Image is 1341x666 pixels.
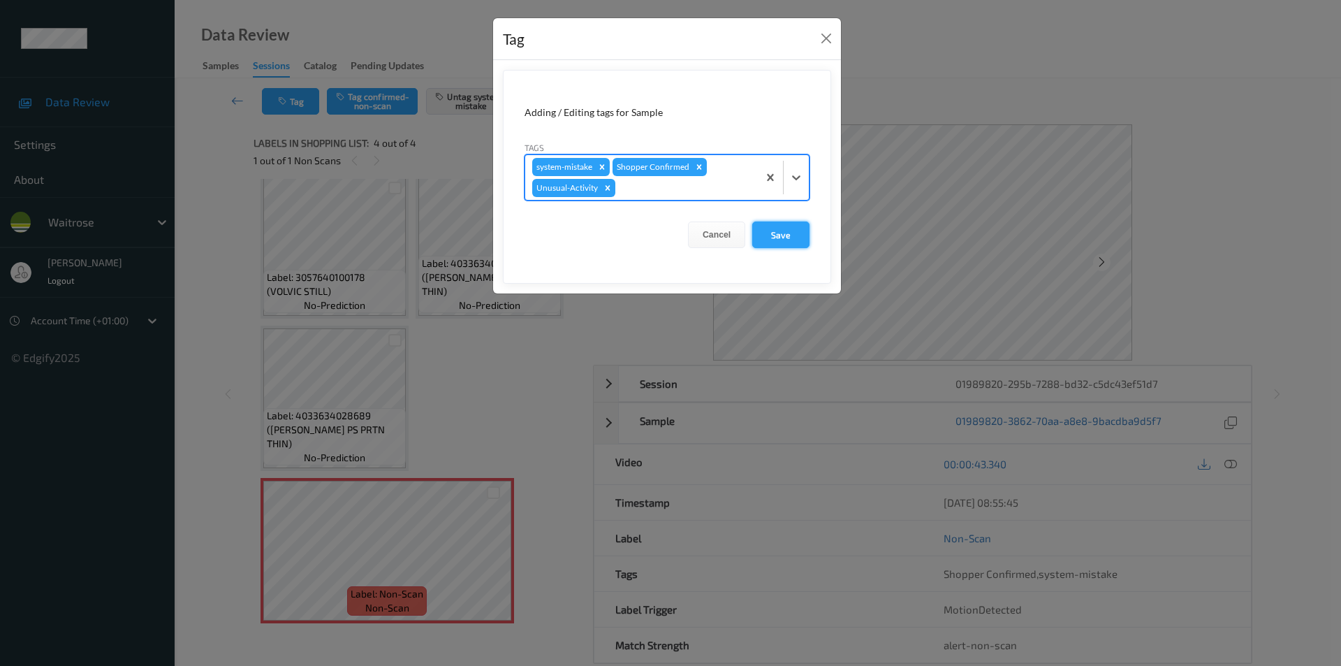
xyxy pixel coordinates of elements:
[532,158,594,176] div: system-mistake
[525,106,809,120] div: Adding / Editing tags for Sample
[503,28,525,50] div: Tag
[600,179,615,197] div: Remove Unusual-Activity
[691,158,707,176] div: Remove Shopper Confirmed
[688,222,745,248] button: Cancel
[594,158,610,176] div: Remove system-mistake
[816,29,836,48] button: Close
[525,141,544,154] label: Tags
[752,222,809,248] button: Save
[532,179,600,197] div: Unusual-Activity
[613,158,691,176] div: Shopper Confirmed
